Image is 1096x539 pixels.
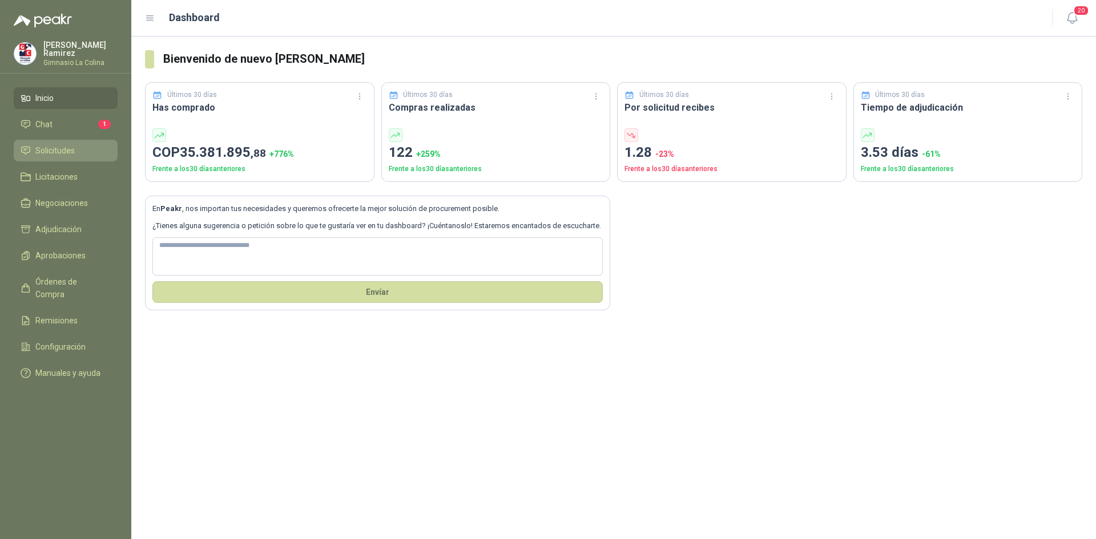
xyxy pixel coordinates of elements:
a: Manuales y ayuda [14,362,118,384]
h3: Tiempo de adjudicación [861,100,1075,115]
h1: Dashboard [169,10,220,26]
p: [PERSON_NAME] Ramirez [43,41,118,57]
p: COP [152,142,367,164]
span: Solicitudes [35,144,75,157]
a: Configuración [14,336,118,358]
p: Gimnasio La Colina [43,59,118,66]
a: Aprobaciones [14,245,118,266]
h3: Has comprado [152,100,367,115]
p: Frente a los 30 días anteriores [624,164,839,175]
h3: Por solicitud recibes [624,100,839,115]
a: Negociaciones [14,192,118,214]
a: Inicio [14,87,118,109]
b: Peakr [160,204,182,213]
img: Logo peakr [14,14,72,27]
span: Adjudicación [35,223,82,236]
p: Frente a los 30 días anteriores [152,164,367,175]
span: + 259 % [416,149,441,159]
img: Company Logo [14,43,36,64]
p: ¿Tienes alguna sugerencia o petición sobre lo que te gustaría ver en tu dashboard? ¡Cuéntanoslo! ... [152,220,603,232]
span: -61 % [922,149,941,159]
span: 1 [98,120,111,129]
span: Chat [35,118,53,131]
p: Frente a los 30 días anteriores [389,164,603,175]
button: Envíar [152,281,603,303]
span: Licitaciones [35,171,78,183]
span: -23 % [655,149,674,159]
span: ,88 [251,147,266,160]
span: Negociaciones [35,197,88,209]
button: 20 [1062,8,1082,29]
p: Últimos 30 días [639,90,689,100]
p: Últimos 30 días [875,90,925,100]
span: + 776 % [269,149,294,159]
span: 35.381.895 [180,144,266,160]
a: Chat1 [14,114,118,135]
p: Frente a los 30 días anteriores [861,164,1075,175]
span: Inicio [35,92,54,104]
a: Remisiones [14,310,118,331]
span: Aprobaciones [35,249,86,262]
p: 1.28 [624,142,839,164]
p: 122 [389,142,603,164]
span: Manuales y ayuda [35,367,100,379]
span: 20 [1073,5,1089,16]
span: Órdenes de Compra [35,275,107,301]
p: 3.53 días [861,142,1075,164]
p: Últimos 30 días [403,90,453,100]
span: Configuración [35,341,86,353]
p: Últimos 30 días [167,90,217,100]
a: Solicitudes [14,140,118,161]
a: Licitaciones [14,166,118,188]
a: Órdenes de Compra [14,271,118,305]
h3: Compras realizadas [389,100,603,115]
span: Remisiones [35,314,78,327]
p: En , nos importan tus necesidades y queremos ofrecerte la mejor solución de procurement posible. [152,203,603,214]
a: Adjudicación [14,218,118,240]
h3: Bienvenido de nuevo [PERSON_NAME] [163,50,1082,68]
